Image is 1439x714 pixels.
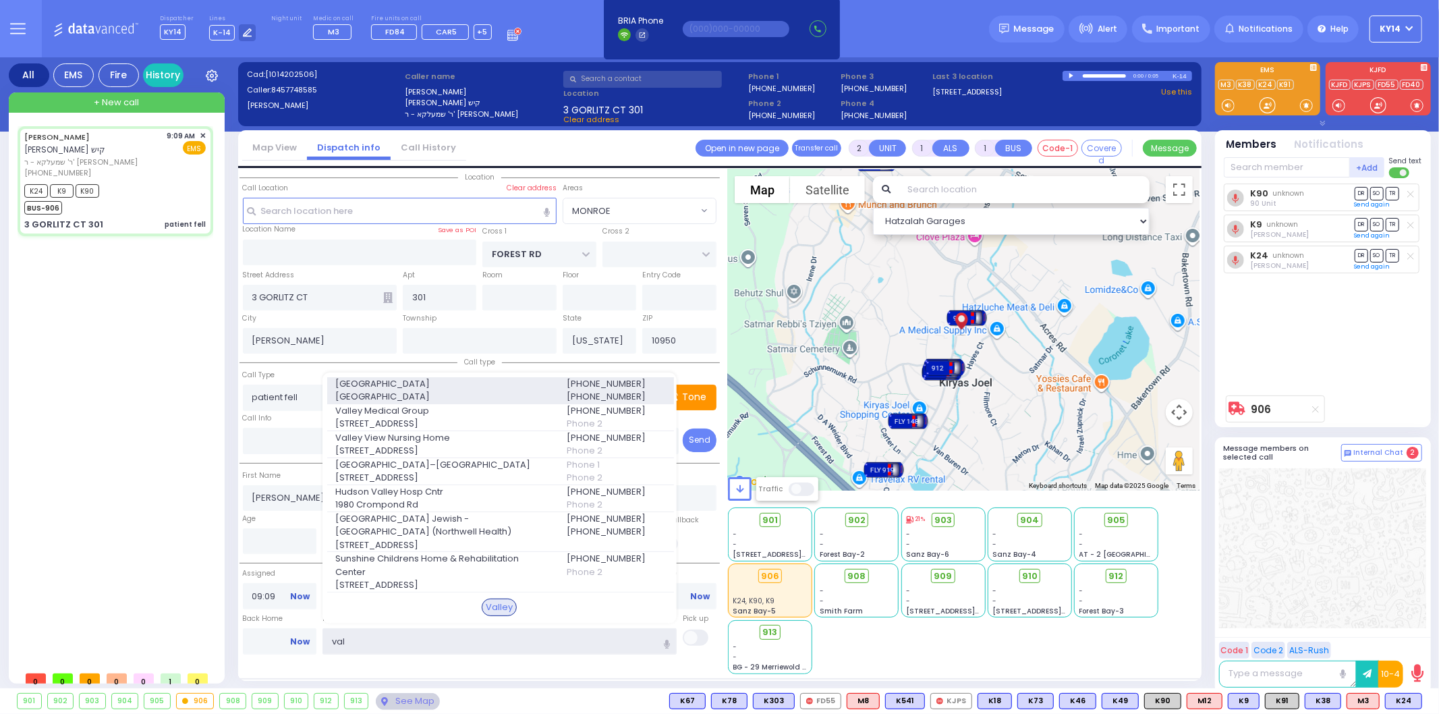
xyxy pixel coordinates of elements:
[243,198,557,223] input: Search location here
[252,694,278,709] div: 909
[1251,642,1285,659] button: Code 2
[759,484,783,494] label: Traffic
[995,140,1032,157] button: BUS
[24,144,105,155] span: [PERSON_NAME] קיש
[933,71,1063,82] label: Last 3 location
[1250,250,1268,260] a: K24
[1239,23,1293,35] span: Notifications
[748,71,836,82] span: Phone 1
[405,97,559,109] label: [PERSON_NAME] קיש
[242,141,307,154] a: Map View
[243,370,275,381] label: Call Type
[376,693,439,710] div: See map
[1215,67,1320,76] label: EMS
[820,606,863,616] span: Smith Farm
[1355,231,1390,240] a: Send again
[335,458,550,472] span: [GEOGRAPHIC_DATA]–[GEOGRAPHIC_DATA]
[841,110,907,120] label: [PHONE_NUMBER]
[335,512,550,539] span: [GEOGRAPHIC_DATA] Jewish - [GEOGRAPHIC_DATA] (Northwell Health)
[322,628,677,654] input: Search hospital
[841,71,928,82] span: Phone 3
[567,377,665,391] span: [PHONE_NUMBER]
[563,198,698,223] span: MONROE
[567,404,665,418] span: [PHONE_NUMBER]
[345,694,368,709] div: 913
[934,356,954,377] gmp-advanced-marker: 902
[820,586,824,596] span: -
[567,431,665,445] span: [PHONE_NUMBER]
[24,184,48,198] span: K24
[696,140,789,157] a: Open in new page
[1273,250,1305,260] span: unknown
[731,473,776,491] img: Google
[563,313,582,324] label: State
[906,515,925,524] div: Last updated: 09/22/2025 08:49 AM. Click to referesh.
[1380,23,1401,35] span: KY14
[243,568,317,579] label: Assigned
[1250,229,1309,240] span: David Ungar
[247,100,401,111] label: [PERSON_NAME]
[567,417,665,431] span: Phone 2
[335,471,550,485] span: [STREET_ADDRESS]
[748,83,815,93] label: [PHONE_NUMBER]
[733,606,777,616] span: Sanz Bay-5
[383,292,393,303] span: Other building occupants
[874,460,894,480] gmp-advanced-marker: FLY 919
[820,539,824,549] span: -
[107,674,127,684] span: 0
[243,270,295,281] label: Street Address
[1386,187,1399,200] span: TR
[885,693,925,709] div: K541
[1022,570,1038,583] span: 910
[563,103,643,114] span: 3 GORLITZ CT 301
[690,591,710,603] a: Now
[335,539,550,552] span: [STREET_ADDRESS]
[922,360,963,381] div: 904
[1107,514,1125,527] span: 905
[482,270,503,281] label: Room
[1236,80,1255,90] a: K38
[1102,693,1139,709] div: BLS
[567,525,665,539] span: [PHONE_NUMBER]
[735,176,790,203] button: Show street map
[1166,176,1193,203] button: Toggle fullscreen view
[335,485,550,499] span: Hudson Valley Hosp Cntr
[1378,661,1403,688] button: 10-4
[935,358,955,378] gmp-advanced-marker: 912
[992,539,996,549] span: -
[328,26,339,37] span: M3
[733,539,737,549] span: -
[1219,642,1249,659] button: Code 1
[683,21,789,37] input: (000)000-00000
[563,114,619,125] span: Clear address
[992,529,996,539] span: -
[682,390,706,404] p: Tone
[1079,549,1179,559] span: AT - 2 [GEOGRAPHIC_DATA]
[957,308,977,328] gmp-advanced-marker: 906
[1305,693,1341,709] div: BLS
[436,26,457,37] span: CAR5
[457,357,502,367] span: Call type
[243,514,256,524] label: Age
[933,86,1003,98] a: [STREET_ADDRESS]
[733,529,737,539] span: -
[567,390,665,404] span: [PHONE_NUMBER]
[1407,447,1419,459] span: 2
[847,570,866,583] span: 908
[144,694,170,709] div: 905
[848,514,866,527] span: 902
[53,674,73,684] span: 0
[243,313,257,324] label: City
[405,109,559,120] label: ר' שמעלקא - ר' [PERSON_NAME]
[76,184,99,198] span: K90
[1355,187,1368,200] span: DR
[1273,188,1305,198] span: unknown
[1250,198,1276,209] span: 90 Unit
[753,693,795,709] div: K303
[1156,23,1200,35] span: Important
[924,356,964,377] div: 902
[1081,140,1122,157] button: Covered
[1014,22,1054,36] span: Message
[112,694,138,709] div: 904
[335,578,550,592] span: [STREET_ADDRESS]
